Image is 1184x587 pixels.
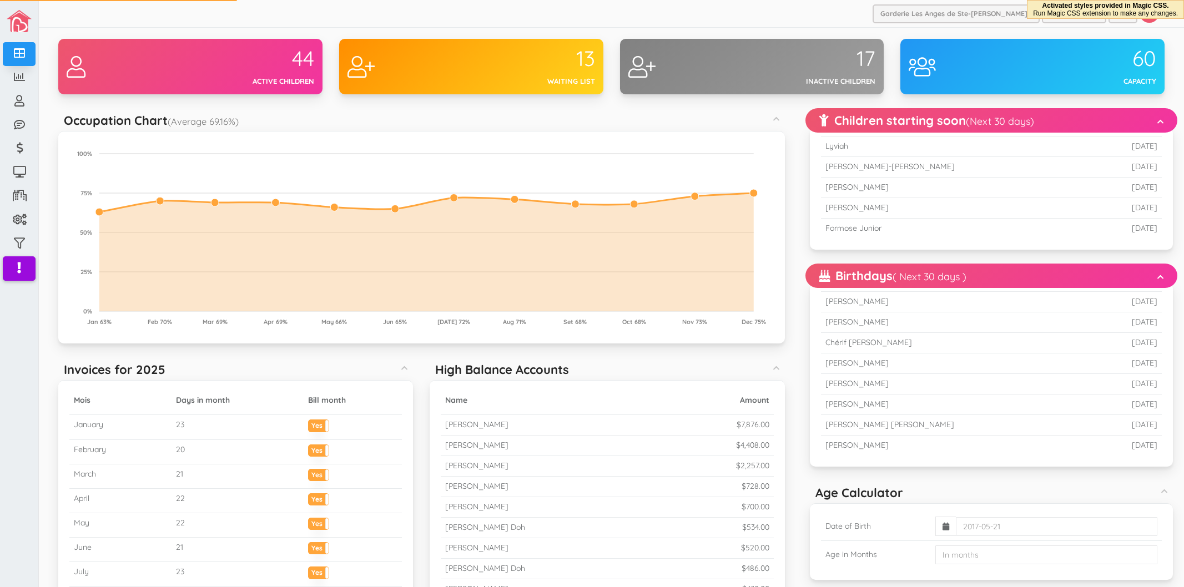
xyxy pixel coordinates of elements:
td: [PERSON_NAME] [PERSON_NAME] [821,415,1094,436]
td: [DATE] [1094,198,1162,219]
div: Inactive children [752,76,875,87]
span: Run Magic CSS extension to make any changes. [1033,9,1178,17]
h5: High Balance Accounts [435,363,569,376]
tspan: Dec 75% [742,318,766,326]
td: 20 [172,439,304,464]
h5: Birthdays [819,269,966,282]
small: [PERSON_NAME] [445,543,508,553]
td: [DATE] [1094,394,1162,415]
h5: Amount [700,396,769,404]
small: $7,876.00 [737,419,769,429]
iframe: chat widget [1137,543,1173,576]
td: February [69,439,172,464]
td: 22 [172,513,304,538]
td: [DATE] [1094,333,1162,353]
div: 60 [1032,47,1156,70]
td: [PERSON_NAME] [821,394,1094,415]
td: [DATE] [1094,292,1162,312]
tspan: Feb 70% [148,318,172,326]
small: [PERSON_NAME] [445,502,508,512]
tspan: Jun 65% [383,318,407,326]
label: Yes [309,420,329,428]
td: May [69,513,172,538]
tspan: Apr 69% [264,318,288,326]
img: image [7,10,32,32]
td: Date of Birth [821,512,931,541]
div: 17 [752,47,875,70]
h5: Age Calculator [815,486,903,499]
small: $486.00 [742,563,769,573]
h5: Occupation Chart [64,114,239,127]
div: 13 [471,47,595,70]
label: Yes [309,518,329,527]
input: In months [935,545,1157,564]
tspan: 75% [80,189,92,197]
tspan: Nov 73% [682,318,707,326]
td: [PERSON_NAME] [821,353,1094,374]
td: [PERSON_NAME] [821,436,1094,456]
td: Age in Months [821,541,931,569]
div: 44 [190,47,314,70]
td: June [69,538,172,562]
small: $4,408.00 [736,440,769,450]
td: [PERSON_NAME] [821,178,1094,198]
tspan: Mar 69% [203,318,228,326]
td: 21 [172,538,304,562]
small: ( Next 30 days ) [893,270,966,283]
small: (Next 30 days) [966,115,1034,128]
td: 21 [172,464,304,488]
input: 2017-05-21 [956,517,1157,536]
small: [PERSON_NAME] Doh [445,522,525,532]
td: [DATE] [1094,178,1162,198]
tspan: [DATE] 72% [437,318,470,326]
label: Yes [309,567,329,575]
td: [DATE] [1094,436,1162,456]
tspan: 0% [83,307,92,315]
h5: Mois [74,396,167,404]
td: [DATE] [1094,312,1162,333]
div: Active children [190,76,314,87]
tspan: May 66% [321,318,347,326]
tspan: Aug 71% [503,318,526,326]
td: [PERSON_NAME] [821,374,1094,394]
td: [DATE] [1094,353,1162,374]
small: [PERSON_NAME] [445,440,508,450]
td: 23 [172,562,304,586]
h5: Name [445,396,691,404]
h5: Days in month [176,396,299,404]
small: $520.00 [741,543,769,553]
label: Yes [309,445,329,453]
tspan: 100% [77,150,92,158]
td: 23 [172,415,304,439]
td: [PERSON_NAME]-[PERSON_NAME] [821,157,1094,178]
tspan: Set 68% [563,318,587,326]
label: Yes [309,469,329,478]
td: [PERSON_NAME] [821,292,1094,312]
td: [PERSON_NAME] [821,198,1094,219]
td: Formose Junior [821,219,1094,239]
tspan: Jan 63% [87,318,112,326]
h5: Invoices for 2025 [64,363,165,376]
div: Capacity [1032,76,1156,87]
small: $700.00 [742,502,769,512]
td: [DATE] [1094,136,1162,157]
td: [DATE] [1094,415,1162,436]
td: [DATE] [1094,219,1162,239]
td: Chérif [PERSON_NAME] [821,333,1094,353]
tspan: 25% [80,268,92,276]
small: [PERSON_NAME] Doh [445,563,525,573]
td: January [69,415,172,439]
small: $534.00 [742,522,769,532]
tspan: 50% [80,229,92,236]
h5: Children starting soon [819,114,1034,127]
small: [PERSON_NAME] [445,461,508,470]
td: March [69,464,172,488]
td: 22 [172,488,304,513]
td: [PERSON_NAME] [821,312,1094,333]
small: $728.00 [742,481,769,491]
td: [DATE] [1094,157,1162,178]
td: July [69,562,172,586]
div: Activated styles provided in Magic CSS. [1033,2,1178,17]
tspan: Oct 68% [622,318,646,326]
div: Waiting list [471,76,595,87]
